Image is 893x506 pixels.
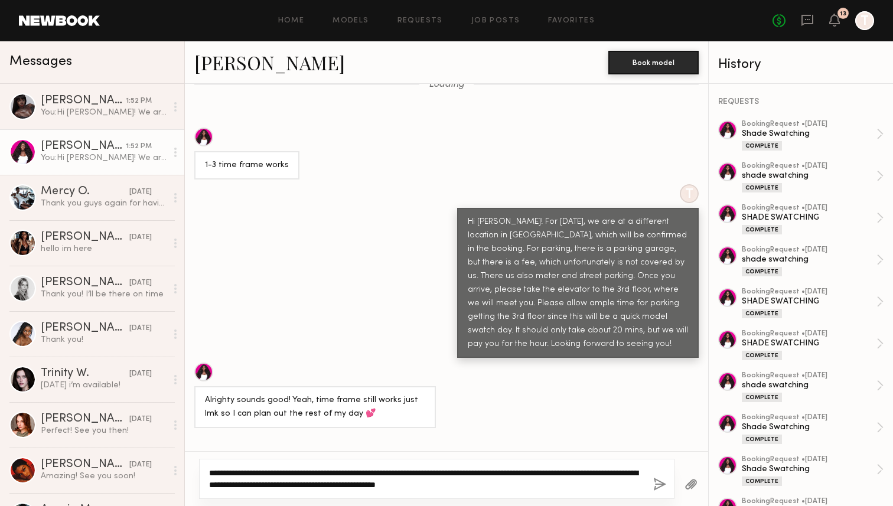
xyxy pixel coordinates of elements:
div: SHADE SWATCHING [742,296,876,307]
a: bookingRequest •[DATE]SHADE SWATCHINGComplete [742,330,884,360]
div: You: Hi [PERSON_NAME]! We are planning to do a swatch test [DATE], the same kind of testing we di... [41,107,167,118]
a: [PERSON_NAME] [194,50,345,75]
div: [DATE] [129,232,152,243]
div: booking Request • [DATE] [742,162,876,170]
div: booking Request • [DATE] [742,204,876,212]
div: [PERSON_NAME] [41,277,129,289]
a: Job Posts [471,17,520,25]
div: hello im here [41,243,167,254]
div: [DATE] [129,323,152,334]
div: History [718,58,884,71]
div: shade swatching [742,380,876,391]
div: [PERSON_NAME] [41,231,129,243]
div: Thank you! [41,334,167,345]
div: [PERSON_NAME] [41,322,129,334]
div: Complete [742,309,782,318]
div: [DATE] [129,459,152,471]
div: Shade Swatching [742,422,876,433]
a: bookingRequest •[DATE]Shade SwatchingComplete [742,120,884,151]
a: bookingRequest •[DATE]Shade SwatchingComplete [742,456,884,486]
div: Thank you guys again for having me. 😊🙏🏿 [41,198,167,209]
div: [DATE] [129,414,152,425]
span: Messages [9,55,72,68]
div: [PERSON_NAME] [41,95,126,107]
div: booking Request • [DATE] [742,288,876,296]
div: Complete [742,141,782,151]
div: REQUESTS [718,98,884,106]
a: Models [333,17,369,25]
div: booking Request • [DATE] [742,246,876,254]
div: Complete [742,351,782,360]
a: Home [278,17,305,25]
div: booking Request • [DATE] [742,330,876,338]
div: Shade Swatching [742,128,876,139]
div: Alrighty sounds good! Yeah, time frame still works just lmk so I can plan out the rest of my day 💕 [205,394,425,421]
div: booking Request • [DATE] [742,456,876,463]
div: [DATE] [129,278,152,289]
a: bookingRequest •[DATE]Shade SwatchingComplete [742,414,884,444]
div: 13 [840,11,846,17]
span: Loading [429,80,464,90]
div: Shade Swatching [742,463,876,475]
div: Hi [PERSON_NAME]! For [DATE], we are at a different location in [GEOGRAPHIC_DATA], which will be ... [468,216,688,351]
div: Complete [742,393,782,402]
div: 1:52 PM [126,141,152,152]
a: bookingRequest •[DATE]SHADE SWATCHINGComplete [742,288,884,318]
div: [PERSON_NAME] [41,413,129,425]
div: Thank you! I’ll be there on time [41,289,167,300]
div: SHADE SWATCHING [742,212,876,223]
div: Perfect! See you then! [41,425,167,436]
div: Mercy O. [41,186,129,198]
div: SHADE SWATCHING [742,338,876,349]
a: Favorites [548,17,595,25]
div: Amazing! See you soon! [41,471,167,482]
div: booking Request • [DATE] [742,498,876,505]
a: bookingRequest •[DATE]SHADE SWATCHINGComplete [742,204,884,234]
div: Complete [742,476,782,486]
a: T [855,11,874,30]
div: You: Hi [PERSON_NAME]! We are planning to do a swatch test [DATE], the same kind of testing we di... [41,152,167,164]
div: [DATE] [129,187,152,198]
a: bookingRequest •[DATE]shade swatchingComplete [742,372,884,402]
div: booking Request • [DATE] [742,120,876,128]
a: bookingRequest •[DATE]shade swatchingComplete [742,246,884,276]
div: [DATE] [129,368,152,380]
div: [PERSON_NAME] [41,459,129,471]
a: Book model [608,57,699,67]
div: Complete [742,435,782,444]
div: booking Request • [DATE] [742,414,876,422]
button: Book model [608,51,699,74]
a: Requests [397,17,443,25]
div: booking Request • [DATE] [742,372,876,380]
div: Complete [742,225,782,234]
div: 1:52 PM [126,96,152,107]
div: [DATE] i’m available! [41,380,167,391]
div: Complete [742,267,782,276]
div: 1-3 time frame works [205,159,289,172]
div: shade swatching [742,254,876,265]
div: [PERSON_NAME] [41,141,126,152]
a: bookingRequest •[DATE]shade swatchingComplete [742,162,884,192]
div: shade swatching [742,170,876,181]
div: Trinity W. [41,368,129,380]
div: Complete [742,183,782,192]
